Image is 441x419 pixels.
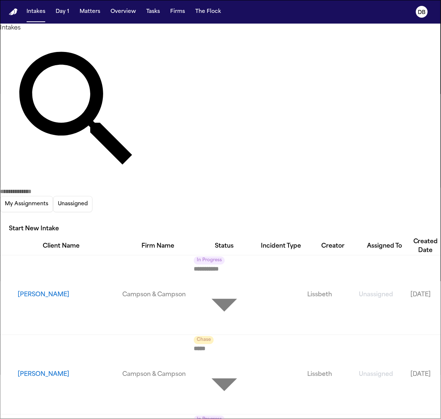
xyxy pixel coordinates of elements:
[167,5,188,18] button: Firms
[9,8,18,15] a: Home
[194,242,255,251] div: Status
[194,335,255,414] div: Update intake status
[53,5,72,18] button: Day 1
[77,5,103,18] button: Matters
[194,256,225,265] span: In Progress
[9,8,18,15] img: Finch Logo
[18,370,122,379] button: View details for Miasia Dove
[255,242,307,251] div: Incident Type
[307,290,359,299] a: View details for Laurence Celestin
[122,242,194,251] div: Firm Name
[194,336,214,344] span: Chase
[359,371,393,377] span: Unassigned
[410,370,441,379] a: View details for Miasia Dove
[192,5,224,18] button: The Flock
[53,196,92,212] button: Unassigned
[359,370,410,379] a: View details for Miasia Dove
[122,290,194,299] a: View details for Laurence Celestin
[307,242,359,251] div: Creator
[194,255,255,335] div: Update intake status
[410,290,441,299] a: View details for Laurence Celestin
[143,5,163,18] button: Tasks
[24,5,48,18] button: Intakes
[122,370,194,379] a: View details for Miasia Dove
[359,290,410,299] a: View details for Laurence Celestin
[359,292,393,298] span: Unassigned
[18,290,122,299] button: View details for Laurence Celestin
[108,5,139,18] button: Overview
[359,242,410,251] div: Assigned To
[410,237,441,255] div: Created Date
[307,370,359,379] a: View details for Miasia Dove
